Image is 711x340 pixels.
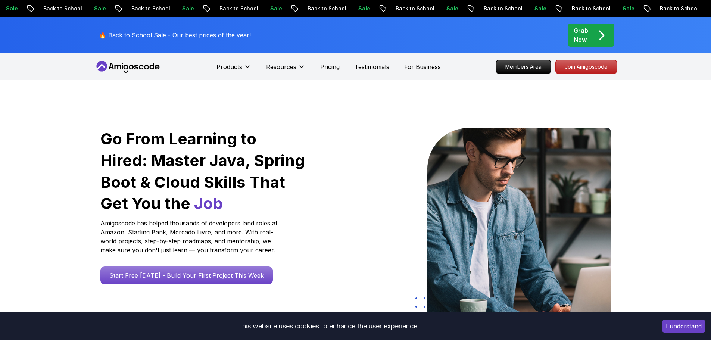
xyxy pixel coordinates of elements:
[372,5,422,12] p: Back to School
[158,5,182,12] p: Sale
[196,5,246,12] p: Back to School
[555,60,617,74] a: Join Amigoscode
[427,128,611,320] img: hero
[266,62,296,71] p: Resources
[662,320,705,333] button: Accept cookies
[460,5,511,12] p: Back to School
[194,194,223,213] span: Job
[334,5,358,12] p: Sale
[548,5,599,12] p: Back to School
[422,5,446,12] p: Sale
[216,62,251,77] button: Products
[266,62,305,77] button: Resources
[599,5,623,12] p: Sale
[99,31,251,40] p: 🔥 Back to School Sale - Our best prices of the year!
[556,60,617,74] p: Join Amigoscode
[284,5,334,12] p: Back to School
[107,5,158,12] p: Back to School
[6,318,651,334] div: This website uses cookies to enhance the user experience.
[496,60,551,74] a: Members Area
[70,5,94,12] p: Sale
[320,62,340,71] a: Pricing
[100,266,273,284] a: Start Free [DATE] - Build Your First Project This Week
[636,5,687,12] p: Back to School
[100,128,306,214] h1: Go From Learning to Hired: Master Java, Spring Boot & Cloud Skills That Get You the
[574,26,588,44] p: Grab Now
[496,60,551,74] p: Members Area
[404,62,441,71] a: For Business
[687,5,711,12] p: Sale
[100,219,280,255] p: Amigoscode has helped thousands of developers land roles at Amazon, Starling Bank, Mercado Livre,...
[355,62,389,71] a: Testimonials
[19,5,70,12] p: Back to School
[246,5,270,12] p: Sale
[216,62,242,71] p: Products
[511,5,534,12] p: Sale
